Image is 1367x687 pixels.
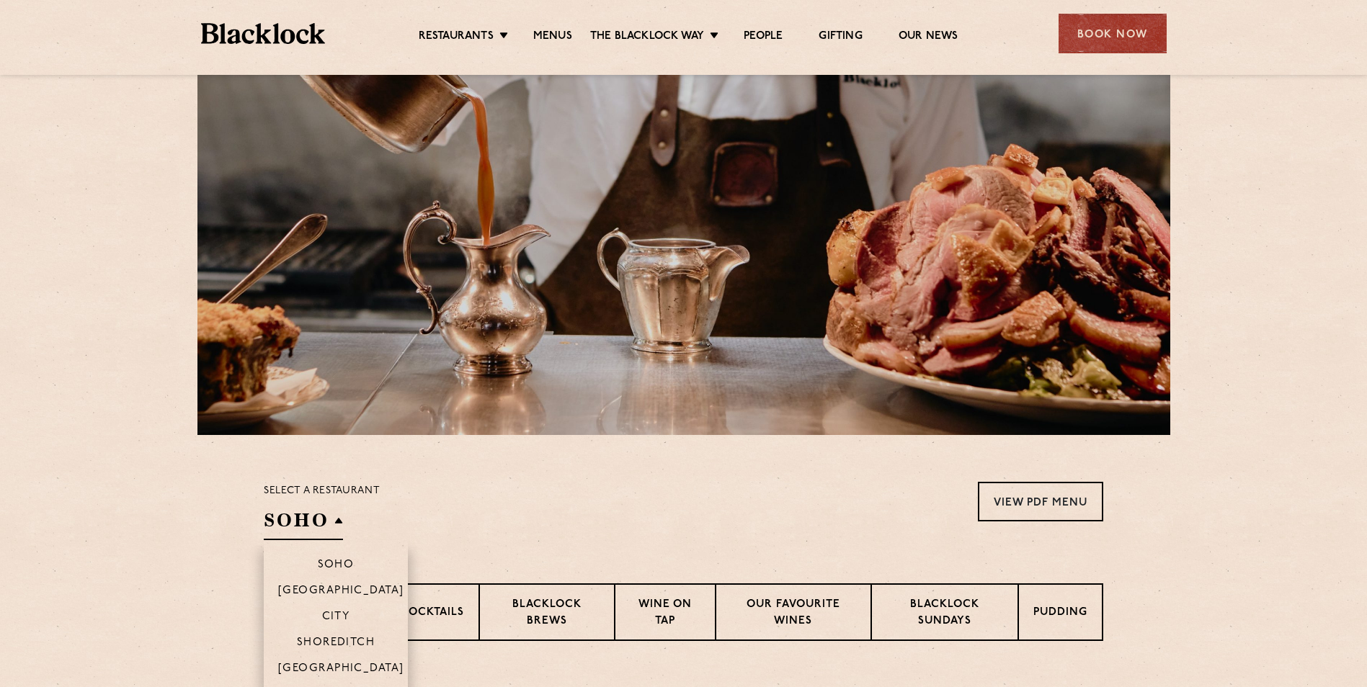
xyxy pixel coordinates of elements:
[400,605,464,623] p: Cocktails
[278,585,404,599] p: [GEOGRAPHIC_DATA]
[278,663,404,677] p: [GEOGRAPHIC_DATA]
[744,30,783,45] a: People
[419,30,494,45] a: Restaurants
[264,482,380,500] p: Select a restaurant
[978,482,1103,521] a: View PDF Menu
[899,30,958,45] a: Our News
[533,30,572,45] a: Menus
[1033,605,1087,623] p: Pudding
[318,559,355,573] p: Soho
[201,23,326,44] img: BL_Textured_Logo-footer-cropped.svg
[731,597,855,631] p: Our favourite wines
[264,508,343,540] h2: SOHO
[819,30,862,45] a: Gifting
[1059,14,1167,53] div: Book Now
[322,611,350,625] p: City
[630,597,700,631] p: Wine on Tap
[297,637,375,651] p: Shoreditch
[590,30,704,45] a: The Blacklock Way
[886,597,1003,631] p: Blacklock Sundays
[494,597,600,631] p: Blacklock Brews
